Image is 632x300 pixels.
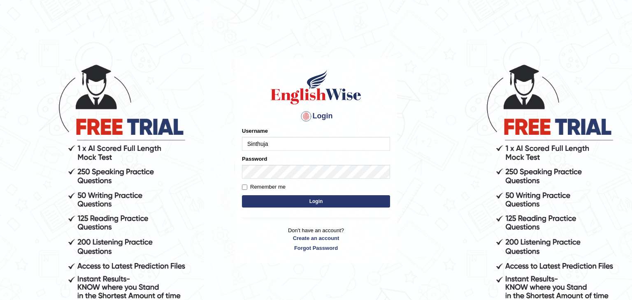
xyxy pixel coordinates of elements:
label: Password [242,155,267,163]
input: Remember me [242,185,247,190]
h4: Login [242,110,390,123]
img: Logo of English Wise sign in for intelligent practice with AI [269,69,363,106]
button: Login [242,195,390,208]
a: Forgot Password [242,244,390,252]
label: Remember me [242,183,286,191]
a: Create an account [242,234,390,242]
label: Username [242,127,268,135]
p: Don't have an account? [242,226,390,252]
